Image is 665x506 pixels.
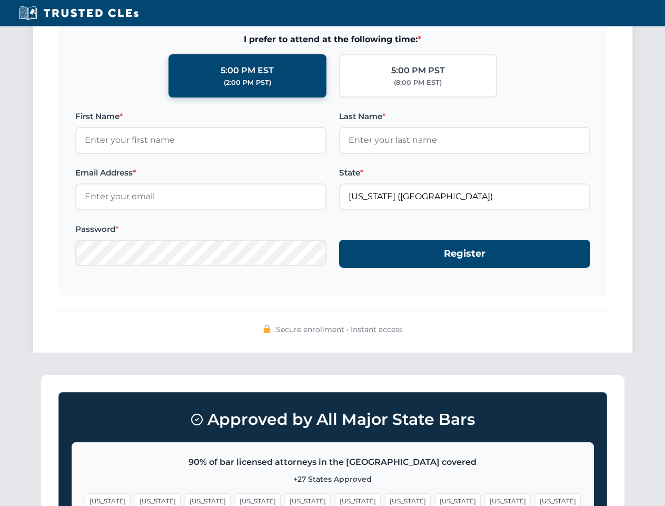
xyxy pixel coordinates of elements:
[75,127,326,153] input: Enter your first name
[85,455,581,469] p: 90% of bar licensed attorneys in the [GEOGRAPHIC_DATA] covered
[276,324,403,335] span: Secure enrollment • Instant access
[339,127,590,153] input: Enter your last name
[339,167,590,179] label: State
[263,325,271,333] img: 🔒
[391,64,445,77] div: 5:00 PM PST
[224,77,271,88] div: (2:00 PM PST)
[339,110,590,123] label: Last Name
[75,183,326,210] input: Enter your email
[339,183,590,210] input: Florida (FL)
[85,473,581,485] p: +27 States Approved
[339,240,590,268] button: Register
[75,33,590,46] span: I prefer to attend at the following time:
[75,167,326,179] label: Email Address
[221,64,274,77] div: 5:00 PM EST
[394,77,442,88] div: (8:00 PM EST)
[75,110,326,123] label: First Name
[16,5,142,21] img: Trusted CLEs
[72,405,594,434] h3: Approved by All Major State Bars
[75,223,326,236] label: Password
